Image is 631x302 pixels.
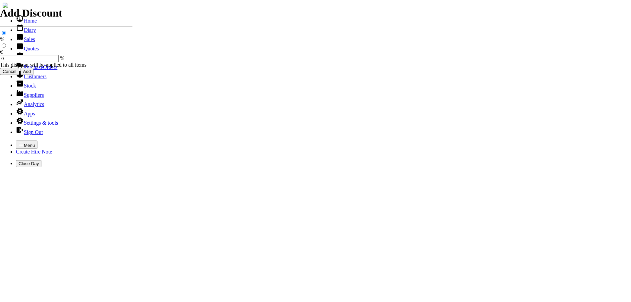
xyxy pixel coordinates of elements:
a: Customers [16,74,46,79]
li: Stock [16,80,628,89]
a: Analytics [16,101,44,107]
button: Close Day [16,160,41,167]
span: % [60,55,64,61]
a: Suppliers [16,92,44,98]
li: Sales [16,33,628,42]
a: Sign Out [16,129,43,135]
a: Settings & tools [16,120,58,126]
button: Menu [16,141,37,149]
a: Apps [16,111,35,116]
li: Hire Notes [16,52,628,61]
input: % [2,31,6,35]
input: Add [21,68,34,75]
a: Create Hire Note [16,149,52,154]
li: Suppliers [16,89,628,98]
input: € [2,43,6,48]
a: Stock [16,83,36,89]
